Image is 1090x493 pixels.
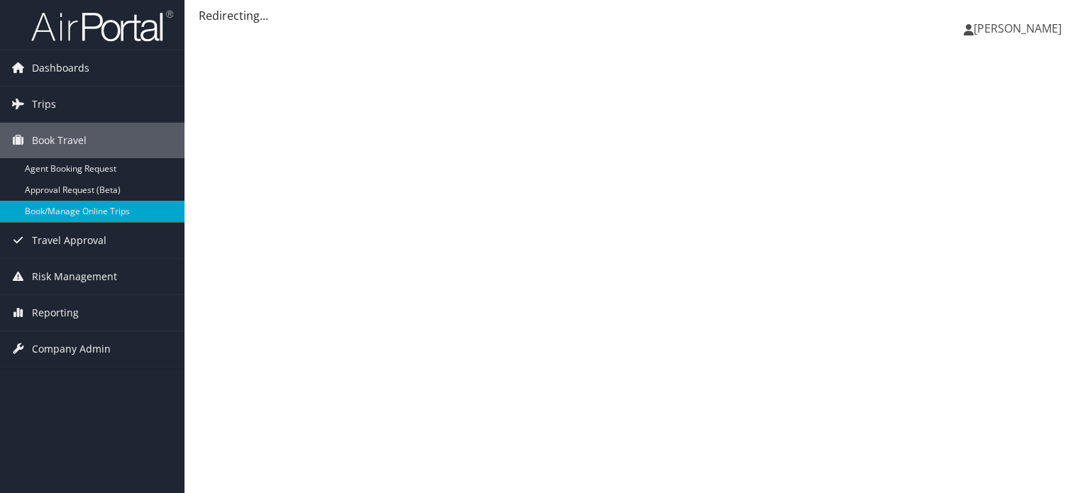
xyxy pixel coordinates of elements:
[32,331,111,367] span: Company Admin
[32,87,56,122] span: Trips
[32,50,89,86] span: Dashboards
[32,259,117,294] span: Risk Management
[32,123,87,158] span: Book Travel
[964,7,1076,50] a: [PERSON_NAME]
[32,223,106,258] span: Travel Approval
[32,295,79,331] span: Reporting
[31,9,173,43] img: airportal-logo.png
[974,21,1062,36] span: [PERSON_NAME]
[199,7,1076,24] div: Redirecting...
